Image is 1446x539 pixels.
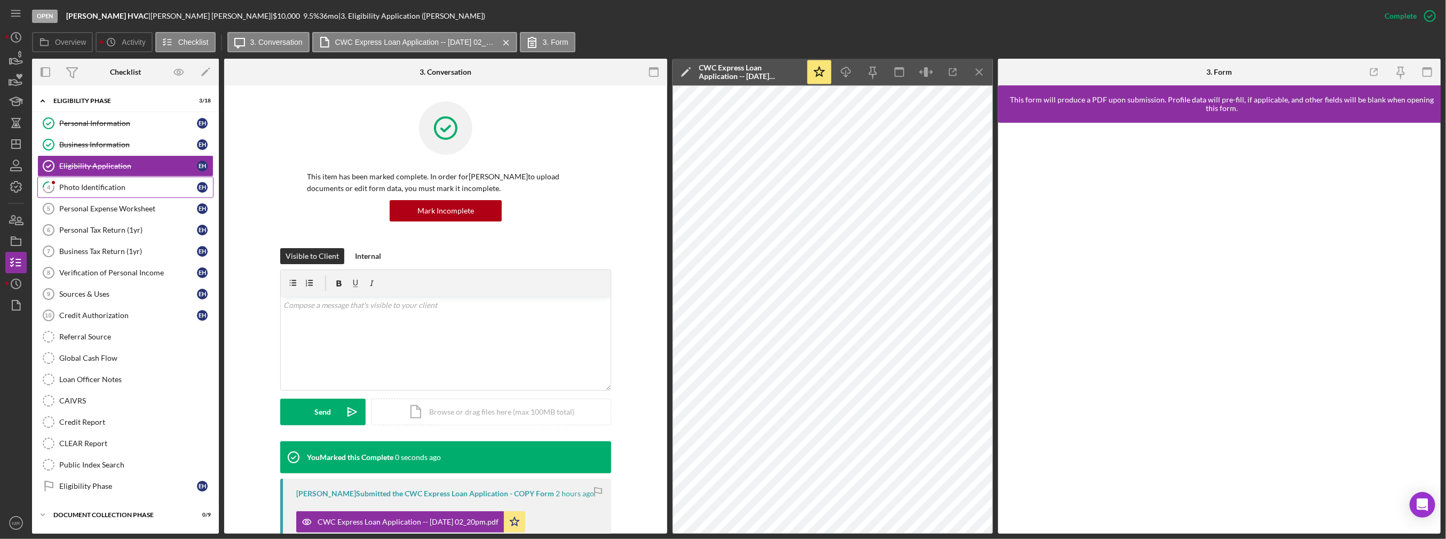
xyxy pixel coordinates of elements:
a: 6Personal Tax Return (1yr)EH [37,219,214,241]
a: Public Index Search [37,454,214,475]
label: CWC Express Loan Application -- [DATE] 02_20pm.pdf [335,38,495,46]
tspan: 7 [47,248,50,255]
div: Open Intercom Messenger [1410,492,1435,518]
a: 7Business Tax Return (1yr)EH [37,241,214,262]
div: 36 mo [319,12,338,20]
div: Personal Tax Return (1yr) [59,226,197,234]
div: E H [197,139,208,150]
a: Personal InformationEH [37,113,214,134]
div: Visible to Client [286,248,339,264]
div: | 3. Eligibility Application ([PERSON_NAME]) [338,12,485,20]
div: | [66,12,151,20]
div: Public Index Search [59,461,213,469]
div: 0 / 9 [192,512,211,518]
p: This item has been marked complete. In order for [PERSON_NAME] to upload documents or edit form d... [307,171,584,195]
div: Checklist [110,68,141,76]
div: E H [197,267,208,278]
div: E H [197,246,208,257]
a: CAIVRS [37,390,214,411]
button: MR [5,512,27,534]
div: Business Information [59,140,197,149]
div: Send [314,399,331,425]
div: E H [197,203,208,214]
div: 9.5 % [303,12,319,20]
div: Personal Expense Worksheet [59,204,197,213]
div: Photo Identification [59,183,197,192]
a: 4Photo IdentificationEH [37,177,214,198]
div: CWC Express Loan Application -- [DATE] 02_20pm.pdf [318,518,499,526]
div: Personal Information [59,119,197,128]
div: Sources & Uses [59,290,197,298]
div: Eligibility Phase [59,482,197,490]
div: E H [197,182,208,193]
div: Eligibility Phase [53,98,184,104]
tspan: 5 [47,205,50,212]
text: MR [12,520,20,526]
div: Referral Source [59,332,213,341]
div: E H [197,161,208,171]
a: Global Cash Flow [37,347,214,369]
div: Mark Incomplete [417,200,474,221]
a: 5Personal Expense WorksheetEH [37,198,214,219]
button: Complete [1374,5,1441,27]
a: 9Sources & UsesEH [37,283,214,305]
time: 2025-09-03 18:20 [556,489,594,498]
a: Referral Source [37,326,214,347]
button: Mark Incomplete [390,200,502,221]
div: [PERSON_NAME] Submitted the CWC Express Loan Application - COPY Form [296,489,554,498]
div: Open [32,10,58,23]
a: Credit Report [37,411,214,433]
div: Eligibility Application [59,162,197,170]
div: 3. Form [1206,68,1232,76]
button: Overview [32,32,93,52]
iframe: Lenderfit form [1009,133,1432,523]
div: Document Collection Phase [53,512,184,518]
div: E H [197,118,208,129]
div: 3 / 18 [192,98,211,104]
div: E H [197,225,208,235]
button: Activity [96,32,152,52]
div: Internal [355,248,381,264]
div: Complete [1385,5,1417,27]
div: Verification of Personal Income [59,268,197,277]
button: Visible to Client [280,248,344,264]
label: Checklist [178,38,209,46]
label: Overview [55,38,86,46]
button: 3. Form [520,32,575,52]
div: E H [197,310,208,321]
div: [PERSON_NAME] [PERSON_NAME] | [151,12,273,20]
a: Business InformationEH [37,134,214,155]
div: Business Tax Return (1yr) [59,247,197,256]
button: Send [280,399,366,425]
tspan: 10 [45,312,51,319]
div: CWC Express Loan Application -- [DATE] 02_20pm.pdf [699,64,801,81]
b: [PERSON_NAME] HVAC [66,11,148,20]
button: CWC Express Loan Application -- [DATE] 02_20pm.pdf [296,511,525,533]
div: E H [197,481,208,492]
div: 3. Conversation [420,68,471,76]
a: CLEAR Report [37,433,214,454]
tspan: 9 [47,291,50,297]
a: Eligibility PhaseEH [37,475,214,497]
div: E H [197,289,208,299]
div: You Marked this Complete [307,453,393,462]
time: 2025-09-03 20:37 [395,453,441,462]
label: 3. Form [543,38,568,46]
div: Global Cash Flow [59,354,213,362]
a: Loan Officer Notes [37,369,214,390]
label: 3. Conversation [250,38,303,46]
div: This form will produce a PDF upon submission. Profile data will pre-fill, if applicable, and othe... [1003,96,1441,113]
label: Activity [122,38,145,46]
a: 10Credit AuthorizationEH [37,305,214,326]
div: CAIVRS [59,397,213,405]
div: Credit Report [59,418,213,426]
tspan: 8 [47,269,50,276]
button: Internal [350,248,386,264]
tspan: 4 [47,184,51,191]
tspan: 6 [47,227,50,233]
a: 8Verification of Personal IncomeEH [37,262,214,283]
span: $10,000 [273,11,300,20]
a: Eligibility ApplicationEH [37,155,214,177]
button: Checklist [155,32,216,52]
button: 3. Conversation [227,32,310,52]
